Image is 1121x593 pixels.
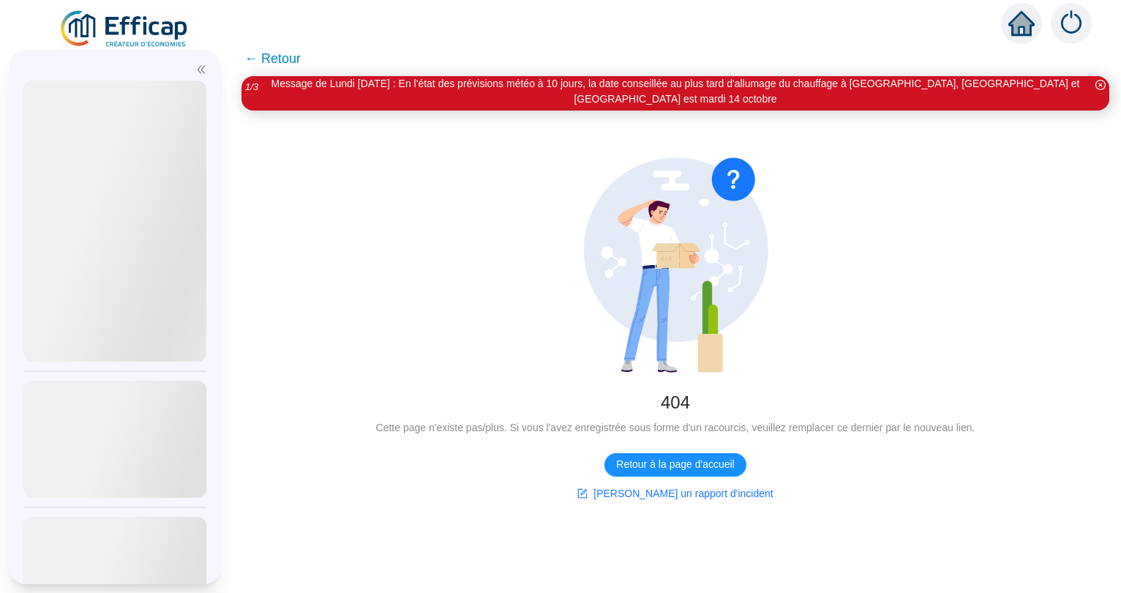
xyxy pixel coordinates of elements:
[253,391,1098,414] div: 404
[1051,3,1092,44] img: alerts
[1008,10,1035,37] span: home
[593,486,773,501] span: [PERSON_NAME] un rapport d'incident
[253,420,1098,436] div: Cette page n'existe pas/plus. Si vous l'avez enregistrée sous forme d'un racourcis, veuillez remp...
[245,81,258,92] i: 1 / 3
[265,76,1086,107] div: Message de Lundi [DATE] : En l'état des prévisions météo à 10 jours, la date conseillée au plus t...
[1095,80,1106,90] span: close-circle
[604,453,746,477] button: Retour à la page d'accueil
[616,457,734,472] span: Retour à la page d'accueil
[244,48,301,69] span: ← Retour
[577,488,588,499] span: form
[59,9,191,50] img: efficap energie logo
[196,64,206,75] span: double-left
[566,482,784,506] button: [PERSON_NAME] un rapport d'incident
